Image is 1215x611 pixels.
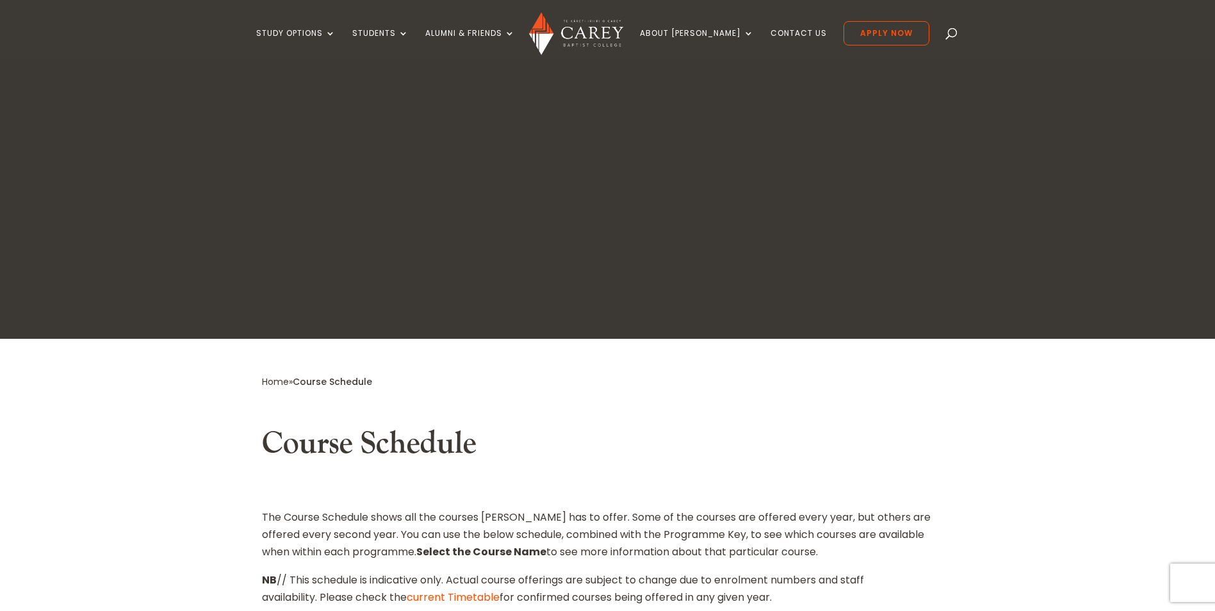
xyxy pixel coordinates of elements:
[529,12,623,55] img: Carey Baptist College
[262,425,954,469] h2: Course Schedule
[352,29,409,59] a: Students
[262,509,954,571] p: The Course Schedule shows all the courses [PERSON_NAME] has to offer. Some of the courses are off...
[407,590,500,605] a: current Timetable
[640,29,754,59] a: About [PERSON_NAME]
[771,29,827,59] a: Contact Us
[844,21,929,45] a: Apply Now
[416,544,546,559] strong: Select the Course Name
[425,29,515,59] a: Alumni & Friends
[262,375,289,388] a: Home
[262,375,372,388] span: »
[293,375,372,388] span: Course Schedule
[262,573,277,587] strong: NB
[262,571,954,606] p: // This schedule is indicative only. Actual course offerings are subject to change due to enrolme...
[256,29,336,59] a: Study Options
